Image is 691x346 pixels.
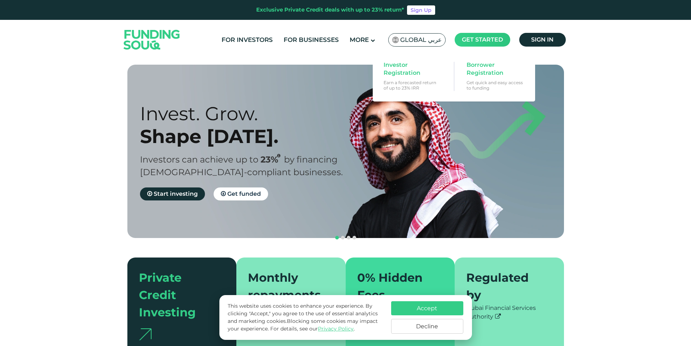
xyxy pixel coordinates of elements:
[384,80,441,91] p: Earn a forecasted return of up to 23% IRR
[346,235,351,241] button: navigation
[282,34,341,46] a: For Businesses
[277,154,280,158] i: 23% IRR (expected) ~ 15% Net yield (expected)
[256,6,404,14] div: Exclusive Private Credit deals with up to 23% return*
[340,235,346,241] button: navigation
[140,154,258,165] span: Investors can achieve up to
[214,187,268,200] a: Get funded
[117,21,187,58] img: Logo
[391,319,463,334] button: Decline
[467,80,524,91] p: Get quick and easy access to funding
[350,36,369,43] span: More
[219,295,472,340] div: Blocked (id): cookies-banner
[154,190,198,197] span: Start investing
[139,328,152,340] img: arrow
[139,269,217,321] div: Private Credit Investing
[466,269,544,304] div: Regulated by
[228,302,384,333] p: This website uses cookies to enhance your experience. By clicking "Accept," you agree to the use ...
[531,36,554,43] span: Sign in
[334,235,340,241] button: navigation
[400,36,442,44] span: Global عربي
[391,301,463,315] button: Accept
[351,235,357,241] button: navigation
[462,36,503,43] span: Get started
[140,187,205,200] a: Start investing
[261,154,284,165] span: 23%
[392,37,399,43] img: SA Flag
[407,5,435,15] a: Sign Up
[380,57,445,94] a: Investor Registration Earn a forecasted return of up to 23% IRR
[463,57,528,94] a: Borrower Registration Get quick and easy access to funding
[248,269,325,304] div: Monthly repayments
[466,304,552,321] div: Dubai Financial Services Authority
[140,125,358,148] div: Shape [DATE].
[140,102,358,125] div: Invest. Grow.
[357,269,435,304] div: 0% Hidden Fees
[270,325,355,332] span: For details, see our .
[318,325,354,332] a: Privacy Policy
[384,61,439,77] span: Investor Registration
[467,61,522,77] span: Borrower Registration
[228,318,378,332] span: Blocking some cookies may impact your experience.
[220,34,275,46] a: For Investors
[519,33,566,47] a: Sign in
[227,190,261,197] span: Get funded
